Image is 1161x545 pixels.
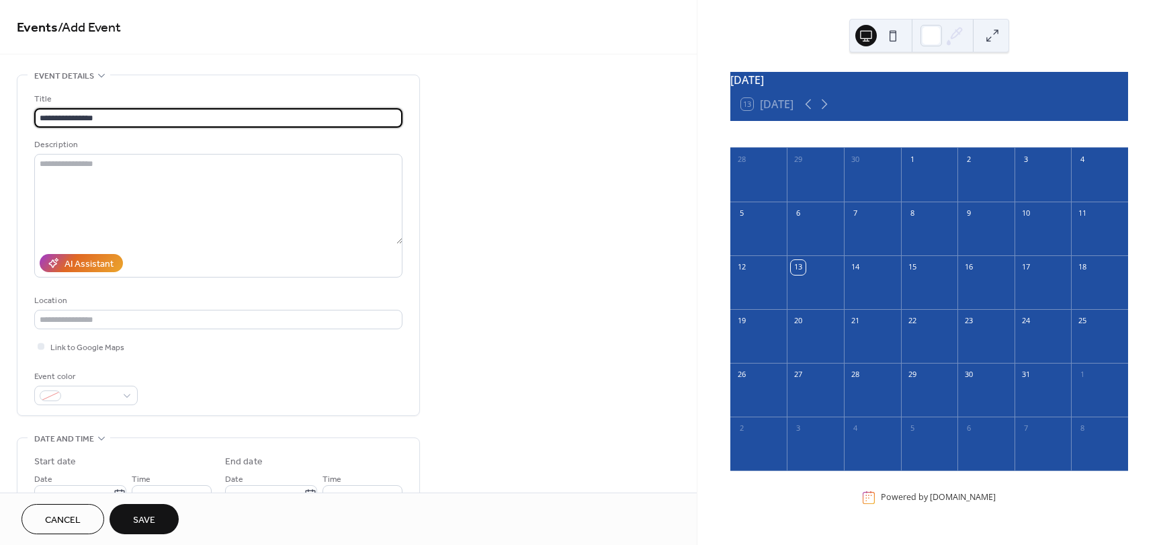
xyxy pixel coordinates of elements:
[1019,368,1033,382] div: 31
[791,314,806,329] div: 20
[791,260,806,275] div: 13
[961,421,976,436] div: 6
[1019,421,1033,436] div: 7
[1019,206,1033,221] div: 10
[905,153,920,167] div: 1
[1019,260,1033,275] div: 17
[734,206,749,221] div: 5
[34,432,94,446] span: Date and time
[34,294,400,308] div: Location
[848,153,863,167] div: 30
[930,491,996,503] a: [DOMAIN_NAME]
[58,15,121,41] span: / Add Event
[34,455,76,469] div: Start date
[961,368,976,382] div: 30
[1075,368,1090,382] div: 1
[734,421,749,436] div: 2
[50,341,124,355] span: Link to Google Maps
[734,260,749,275] div: 12
[905,260,920,275] div: 15
[45,513,81,528] span: Cancel
[905,368,920,382] div: 29
[961,314,976,329] div: 23
[795,121,849,148] div: Mon
[1064,121,1117,148] div: Sat
[961,260,976,275] div: 16
[881,491,996,503] div: Powered by
[34,370,135,384] div: Event color
[961,206,976,221] div: 9
[1075,260,1090,275] div: 18
[734,153,749,167] div: 28
[848,314,863,329] div: 21
[34,92,400,106] div: Title
[1075,153,1090,167] div: 4
[225,472,243,487] span: Date
[956,121,1010,148] div: Thu
[791,153,806,167] div: 29
[1075,421,1090,436] div: 8
[848,206,863,221] div: 7
[905,314,920,329] div: 22
[905,421,920,436] div: 5
[225,455,263,469] div: End date
[730,72,1128,88] div: [DATE]
[791,421,806,436] div: 3
[34,69,94,83] span: Event details
[40,254,123,272] button: AI Assistant
[1010,121,1064,148] div: Fri
[741,121,795,148] div: Sun
[1019,314,1033,329] div: 24
[734,368,749,382] div: 26
[1019,153,1033,167] div: 3
[17,15,58,41] a: Events
[734,314,749,329] div: 19
[905,206,920,221] div: 8
[133,513,155,528] span: Save
[1075,314,1090,329] div: 25
[791,206,806,221] div: 6
[848,260,863,275] div: 14
[132,472,150,487] span: Time
[849,121,902,148] div: Tue
[64,257,114,271] div: AI Assistant
[34,138,400,152] div: Description
[848,368,863,382] div: 28
[1075,206,1090,221] div: 11
[791,368,806,382] div: 27
[110,504,179,534] button: Save
[902,121,956,148] div: Wed
[34,472,52,487] span: Date
[848,421,863,436] div: 4
[961,153,976,167] div: 2
[322,472,341,487] span: Time
[21,504,104,534] button: Cancel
